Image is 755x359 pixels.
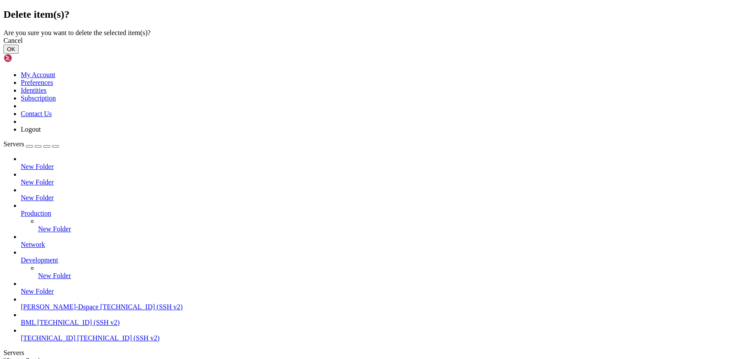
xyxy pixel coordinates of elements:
[21,280,752,295] li: New Folder
[21,126,41,133] a: Logout
[21,334,75,342] span: [TECHNICAL_ID]
[3,140,59,148] a: Servers
[21,210,51,217] span: Production
[38,264,752,280] li: New Folder
[21,163,54,170] span: New Folder
[3,349,752,357] div: Servers
[21,303,752,311] a: [PERSON_NAME]-Dspace [TECHNICAL_ID] (SSH v2)
[21,94,56,102] a: Subscription
[3,140,24,148] span: Servers
[38,217,752,233] li: New Folder
[3,54,53,62] img: Shellngn
[21,87,47,94] a: Identities
[21,163,752,171] a: New Folder
[21,202,752,233] li: Production
[21,249,752,280] li: Development
[21,233,752,249] li: Network
[21,71,55,78] a: My Account
[3,9,752,20] h2: Delete item(s)?
[3,37,752,45] div: Cancel
[100,303,183,310] span: [TECHNICAL_ID] (SSH v2)
[37,319,119,326] span: [TECHNICAL_ID] (SSH v2)
[21,210,752,217] a: Production
[21,186,752,202] li: New Folder
[21,194,752,202] a: New Folder
[21,303,99,310] span: [PERSON_NAME]-Dspace
[38,272,71,279] span: New Folder
[77,334,159,342] span: [TECHNICAL_ID] (SSH v2)
[21,241,45,248] span: Network
[3,29,752,37] div: Are you sure you want to delete the selected item(s)?
[21,256,58,264] span: Development
[21,155,752,171] li: New Folder
[38,272,752,280] a: New Folder
[21,256,752,264] a: Development
[38,225,71,233] span: New Folder
[21,319,752,327] a: BML [TECHNICAL_ID] (SSH v2)
[21,178,752,186] a: New Folder
[21,288,54,295] span: New Folder
[21,241,752,249] a: Network
[21,79,53,86] a: Preferences
[21,319,35,326] span: BML
[21,110,52,117] a: Contact Us
[21,288,752,295] a: New Folder
[38,225,752,233] a: New Folder
[21,327,752,342] li: [TECHNICAL_ID] [TECHNICAL_ID] (SSH v2)
[21,194,54,201] span: New Folder
[21,295,752,311] li: [PERSON_NAME]-Dspace [TECHNICAL_ID] (SSH v2)
[21,171,752,186] li: New Folder
[21,334,752,342] a: [TECHNICAL_ID] [TECHNICAL_ID] (SSH v2)
[3,45,19,54] button: OK
[21,311,752,327] li: BML [TECHNICAL_ID] (SSH v2)
[21,178,54,186] span: New Folder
